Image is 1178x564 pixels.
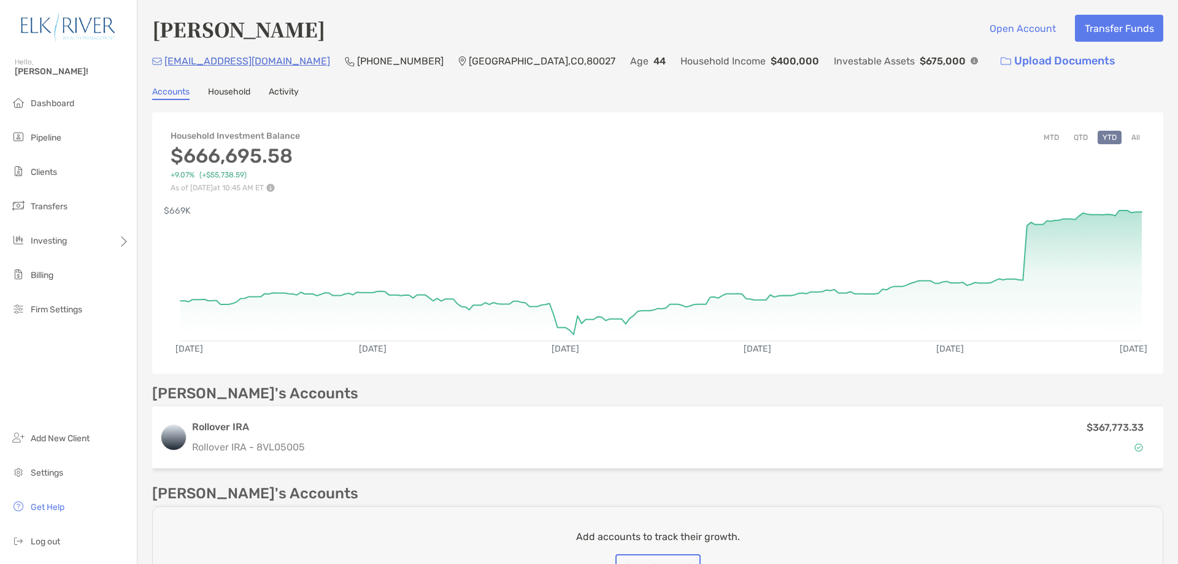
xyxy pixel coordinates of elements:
[11,233,26,247] img: investing icon
[31,201,67,212] span: Transfers
[1098,131,1122,144] button: YTD
[971,57,978,64] img: Info Icon
[31,433,90,444] span: Add New Client
[199,171,247,180] span: ( +$55,738.59 )
[576,529,740,544] p: Add accounts to track their growth.
[161,425,186,450] img: logo account
[266,183,275,192] img: Performance Info
[192,420,913,435] h3: Rollover IRA
[357,53,444,69] p: [PHONE_NUMBER]
[31,270,53,280] span: Billing
[11,301,26,316] img: firm-settings icon
[11,499,26,514] img: get-help icon
[152,386,358,401] p: [PERSON_NAME]'s Accounts
[936,344,964,354] text: [DATE]
[152,15,325,43] h4: [PERSON_NAME]
[980,15,1065,42] button: Open Account
[152,87,190,100] a: Accounts
[680,53,766,69] p: Household Income
[31,304,82,315] span: Firm Settings
[31,98,74,109] span: Dashboard
[11,430,26,445] img: add_new_client icon
[164,53,330,69] p: [EMAIL_ADDRESS][DOMAIN_NAME]
[171,144,300,168] h3: $666,695.58
[11,95,26,110] img: dashboard icon
[11,198,26,213] img: transfers icon
[1069,131,1093,144] button: QTD
[175,344,203,354] text: [DATE]
[1001,57,1011,66] img: button icon
[469,53,615,69] p: [GEOGRAPHIC_DATA] , CO , 80027
[192,439,913,455] p: Rollover IRA - 8VL05005
[11,129,26,144] img: pipeline icon
[31,536,60,547] span: Log out
[171,171,194,180] span: +9.07%
[834,53,915,69] p: Investable Assets
[164,206,191,216] text: $669K
[1134,443,1143,452] img: Account Status icon
[993,48,1123,74] a: Upload Documents
[771,53,819,69] p: $400,000
[11,164,26,179] img: clients icon
[208,87,250,100] a: Household
[11,465,26,479] img: settings icon
[269,87,299,100] a: Activity
[1075,15,1163,42] button: Transfer Funds
[11,267,26,282] img: billing icon
[171,131,300,141] h4: Household Investment Balance
[31,502,64,512] span: Get Help
[152,486,358,501] p: [PERSON_NAME]'s Accounts
[15,66,129,77] span: [PERSON_NAME]!
[31,468,63,478] span: Settings
[552,344,579,354] text: [DATE]
[31,236,67,246] span: Investing
[744,344,771,354] text: [DATE]
[31,167,57,177] span: Clients
[15,5,122,49] img: Zoe Logo
[653,53,666,69] p: 44
[345,56,355,66] img: Phone Icon
[359,344,387,354] text: [DATE]
[1126,131,1145,144] button: All
[152,58,162,65] img: Email Icon
[171,183,300,192] p: As of [DATE] at 10:45 AM ET
[1039,131,1064,144] button: MTD
[11,533,26,548] img: logout icon
[920,53,966,69] p: $675,000
[630,53,649,69] p: Age
[1120,344,1147,354] text: [DATE]
[31,133,61,143] span: Pipeline
[458,56,466,66] img: Location Icon
[1087,420,1144,435] p: $367,773.33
